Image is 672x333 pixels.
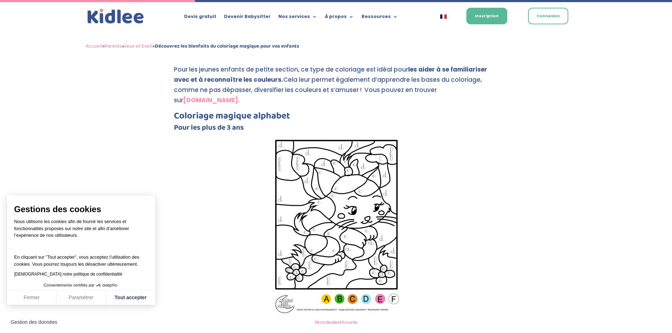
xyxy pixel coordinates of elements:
button: Paramétrer [56,290,106,305]
a: À propos [325,14,354,22]
button: Consentements certifiés par [40,281,122,290]
a: Devis gratuit [184,14,216,22]
a: Kidlee Logo [86,7,146,26]
strong: les aider à se familiariser avec et à reconnaître les couleurs. [174,65,487,84]
a: Accueil [86,42,102,50]
a: Connexion [528,8,568,24]
img: coloriage magique : un chat [272,135,400,315]
span: Gestion des données [11,319,57,326]
img: Français [440,14,447,19]
span: Gestions des cookies [14,204,148,215]
span: Consentements certifiés par [44,283,95,287]
p: En cliquant sur ”Tout accepter”, vous acceptez l’utilisation des cookies. Vous pourrez toujours l... [14,247,148,268]
a: Devenir Babysitter [224,14,271,22]
p: Pour les jeunes enfants de petite section, ce type de coloriage est idéal pour Cela leur permet é... [174,54,498,111]
a: Parents [105,42,122,50]
img: logo_kidlee_bleu [86,7,146,26]
a: Mondedestitounis [315,319,357,326]
svg: Axeptio [96,275,117,296]
a: Inscription [466,8,507,24]
span: » » » [86,42,299,50]
a: Nos services [278,14,317,22]
button: Fermer le widget sans consentement [6,315,61,330]
button: Fermer [7,290,56,305]
p: Nous utilisons les cookies afin de fournir les services et fonctionnalités proposés sur notre sit... [14,218,148,243]
a: Ressources [362,14,398,22]
button: Tout accepter [106,290,155,305]
h4: Pour les plus de 3 ans [174,124,498,135]
h3: Coloriage magique alphabet [174,111,498,124]
a: Jeux et Eveil [125,42,152,50]
a: [DOMAIN_NAME] [183,96,238,104]
a: [DEMOGRAPHIC_DATA] notre politique de confidentialité [14,272,122,277]
strong: Découvrez les bienfaits du coloriage magique pour vos enfants [155,42,299,50]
